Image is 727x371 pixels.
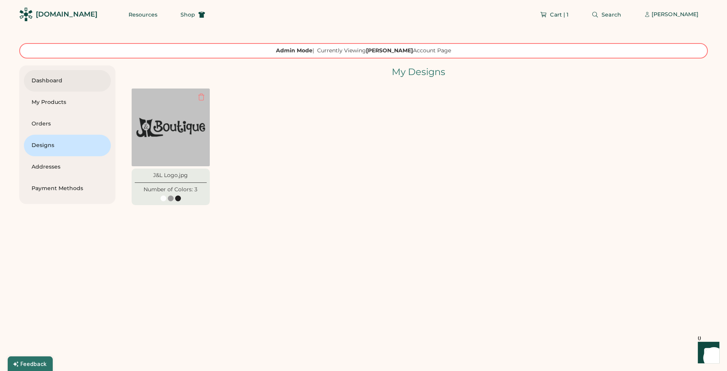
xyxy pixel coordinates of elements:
span: Shop [180,12,195,17]
span: Search [602,12,621,17]
div: Number of Colors: 3 [144,186,197,194]
div: My Designs [129,65,708,79]
div: Designs [32,142,103,149]
strong: Admin Mode [276,47,313,54]
div: Orders [32,120,103,128]
div: [DOMAIN_NAME] [36,10,97,19]
img: Rendered Logo - Screens [19,8,33,21]
div: Payment Methods [32,185,103,192]
button: Search [582,7,630,22]
span: Cart | 1 [550,12,568,17]
strong: [PERSON_NAME] [366,47,413,54]
button: Shop [171,7,214,22]
div: [PERSON_NAME] [652,11,699,18]
div: Dashboard [32,77,103,85]
img: 1756419511117x522041633063567400-Display.png%3Ftr%3Dbl-1 [136,93,205,162]
div: J&L Logo.jpg [135,172,207,179]
button: Resources [119,7,167,22]
iframe: Front Chat [690,336,724,369]
div: | Currently Viewing Account Page [276,47,451,55]
div: Addresses [32,163,103,171]
div: My Products [32,99,103,106]
button: Cart | 1 [531,7,578,22]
